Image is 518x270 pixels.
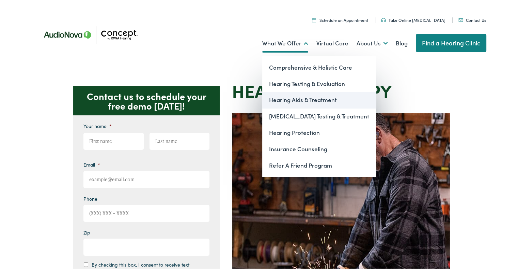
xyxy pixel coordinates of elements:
[262,58,376,74] a: Comprehensive & Holistic Care
[458,16,486,22] a: Contact Us
[357,29,388,55] a: About Us
[232,76,278,101] strong: Hear
[83,228,90,234] label: Zip
[262,156,376,172] a: Refer A Friend Program
[83,131,144,148] input: First name
[73,85,220,114] p: Contact us to schedule your free demo [DATE]!
[458,17,463,20] img: utility icon
[262,140,376,156] a: Insurance Counseling
[83,170,209,187] input: example@email.com
[262,74,376,91] a: Hearing Testing & Evaluation
[316,29,348,55] a: Virtual Care
[262,90,376,107] a: Hearing Aids & Treatment
[262,107,376,123] a: [MEDICAL_DATA] Testing & Treatment
[83,160,100,166] label: Email
[150,131,210,148] input: Last name
[312,16,316,21] img: A calendar icon to schedule an appointment at Concept by Iowa Hearing.
[83,203,209,221] input: (XXX) XXX - XXXX
[381,17,386,21] img: utility icon
[262,29,308,55] a: What We Offer
[381,16,445,22] a: Take Online [MEDICAL_DATA]
[312,16,368,22] a: Schedule an Appointment
[416,32,486,51] a: Find a Hearing Clinic
[83,122,112,128] label: Your name
[396,29,408,55] a: Blog
[262,123,376,140] a: Hearing Protection
[83,194,97,200] label: Phone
